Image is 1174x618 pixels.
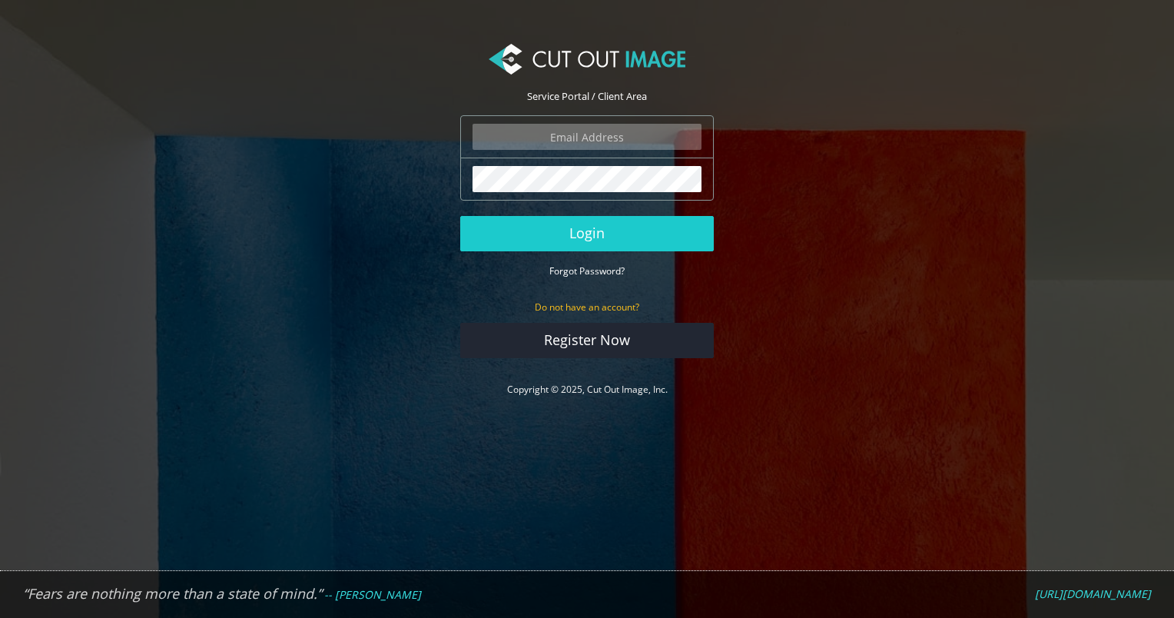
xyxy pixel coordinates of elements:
em: “Fears are nothing more than a state of mind.” [23,584,322,603]
button: Login [460,216,714,251]
input: Email Address [473,124,701,150]
span: Service Portal / Client Area [527,89,647,103]
a: Forgot Password? [549,264,625,277]
em: [URL][DOMAIN_NAME] [1035,586,1151,601]
em: -- [PERSON_NAME] [324,587,421,602]
a: Register Now [460,323,714,358]
img: Cut Out Image [489,44,685,75]
small: Do not have an account? [535,301,639,314]
small: Forgot Password? [549,264,625,277]
a: Copyright © 2025, Cut Out Image, Inc. [507,383,668,396]
a: [URL][DOMAIN_NAME] [1035,587,1151,601]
